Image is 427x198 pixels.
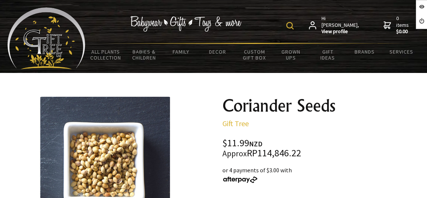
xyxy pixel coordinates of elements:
[85,44,126,66] a: All Plants Collection
[199,44,236,60] a: Decor
[309,15,360,35] a: Hi [PERSON_NAME],View profile
[322,28,360,35] strong: View profile
[396,15,410,35] span: 0 items
[249,140,263,148] span: NZD
[273,44,310,66] a: Grown Ups
[222,148,247,159] small: Approx
[396,28,410,35] strong: $0.00
[384,15,410,35] a: 0 items$0.00
[309,44,346,66] a: Gift Ideas
[346,44,383,60] a: Brands
[222,166,421,183] div: or 4 payments of $3.00 with
[286,22,294,29] img: product search
[322,15,360,35] span: Hi [PERSON_NAME],
[7,7,85,69] img: Babyware - Gifts - Toys and more...
[236,44,273,66] a: Custom Gift Box
[126,44,163,66] a: Babies & Children
[383,44,420,60] a: Services
[222,119,249,128] a: Gift Tree
[222,97,421,115] h1: Coriander Seeds
[222,176,258,183] img: Afterpay
[163,44,199,60] a: Family
[222,138,421,158] div: $11.99 RP114,846.22
[130,16,242,32] img: Babywear - Gifts - Toys & more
